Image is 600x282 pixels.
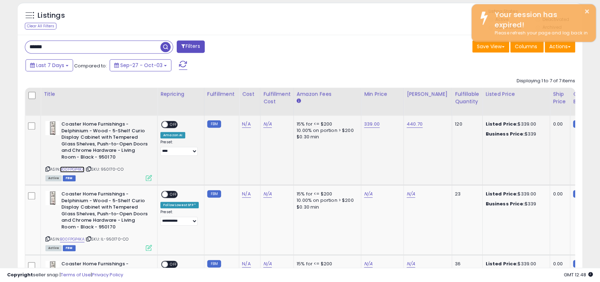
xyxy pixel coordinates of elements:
[510,40,544,52] button: Columns
[407,190,415,198] a: N/A
[407,260,415,267] a: N/A
[297,204,356,210] div: $0.30 min
[545,40,575,52] button: Actions
[168,122,179,128] span: OFF
[63,175,76,181] span: FBM
[110,59,171,71] button: Sep-27 - Oct-03
[489,30,590,37] div: Please refresh your page and log back in
[485,121,544,127] div: $339.00
[207,90,236,98] div: Fulfillment
[263,260,272,267] a: N/A
[553,121,565,127] div: 0.00
[242,190,251,198] a: N/A
[86,236,128,242] span: | SKU: IL-950170-CO
[7,272,123,278] div: seller snap | |
[364,121,380,128] a: 339.00
[553,90,567,105] div: Ship Price
[45,175,62,181] span: All listings currently available for purchase on Amazon
[564,271,593,278] span: 2025-10-14 12:48 GMT
[92,271,123,278] a: Privacy Policy
[297,127,356,134] div: 10.00% on portion > $200
[485,190,518,197] b: Listed Price:
[297,98,301,104] small: Amazon Fees.
[263,90,291,105] div: Fulfillment Cost
[242,90,257,98] div: Cost
[160,132,185,138] div: Amazon AI
[263,190,272,198] a: N/A
[485,201,544,207] div: $339
[553,261,565,267] div: 0.00
[60,166,84,172] a: B00FPGP4KA
[485,260,518,267] b: Listed Price:
[573,120,587,128] small: FBM
[45,121,60,135] img: 41-CgmCBvSL._SL40_.jpg
[485,131,544,137] div: $339
[160,90,201,98] div: Repricing
[364,90,401,98] div: Min Price
[517,78,575,84] div: Displaying 1 to 7 of 7 items
[584,7,590,16] button: ×
[74,62,107,69] span: Compared to:
[160,210,199,226] div: Preset:
[455,121,477,127] div: 120
[407,121,423,128] a: 440.70
[553,191,565,197] div: 0.00
[61,271,91,278] a: Terms of Use
[485,121,518,127] b: Listed Price:
[44,90,154,98] div: Title
[485,131,524,137] b: Business Price:
[242,121,251,128] a: N/A
[485,261,544,267] div: $339.00
[297,191,356,197] div: 15% for <= $200
[160,140,199,156] div: Preset:
[364,190,373,198] a: N/A
[455,261,477,267] div: 36
[472,40,509,52] button: Save View
[45,191,152,250] div: ASIN:
[63,245,76,251] span: FBM
[60,236,84,242] a: B00FPGP4KA
[263,121,272,128] a: N/A
[573,190,587,198] small: FBM
[207,190,221,198] small: FBM
[45,245,62,251] span: All listings currently available for purchase on Amazon
[86,166,123,172] span: | SKU: 950170-CO
[485,191,544,197] div: $339.00
[120,62,163,69] span: Sep-27 - Oct-03
[25,23,56,29] div: Clear All Filters
[177,40,204,53] button: Filters
[7,271,33,278] strong: Copyright
[485,200,524,207] b: Business Price:
[207,260,221,267] small: FBM
[515,43,537,50] span: Columns
[242,260,251,267] a: N/A
[45,121,152,180] div: ASIN:
[297,134,356,140] div: $0.30 min
[61,121,148,162] b: Coaster Home Furnishings - Delphinium - Wood - 5-Shelf Curio Display Cabinet with Tempered Glass ...
[297,121,356,127] div: 15% for <= $200
[38,11,65,21] h5: Listings
[297,261,356,267] div: 15% for <= $200
[61,191,148,232] b: Coaster Home Furnishings - Delphinium - Wood - 5-Shelf Curio Display Cabinet with Tempered Glass ...
[455,90,479,105] div: Fulfillable Quantity
[297,90,358,98] div: Amazon Fees
[36,62,64,69] span: Last 7 Days
[45,191,60,205] img: 41-CgmCBvSL._SL40_.jpg
[45,261,60,275] img: 41-CgmCBvSL._SL40_.jpg
[489,10,590,30] div: Your session has expired!
[207,120,221,128] small: FBM
[26,59,73,71] button: Last 7 Days
[455,191,477,197] div: 23
[160,202,199,208] div: Follow Lowest SFP *
[168,192,179,198] span: OFF
[485,90,547,98] div: Listed Price
[297,197,356,204] div: 10.00% on portion > $200
[364,260,373,267] a: N/A
[407,90,449,98] div: [PERSON_NAME]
